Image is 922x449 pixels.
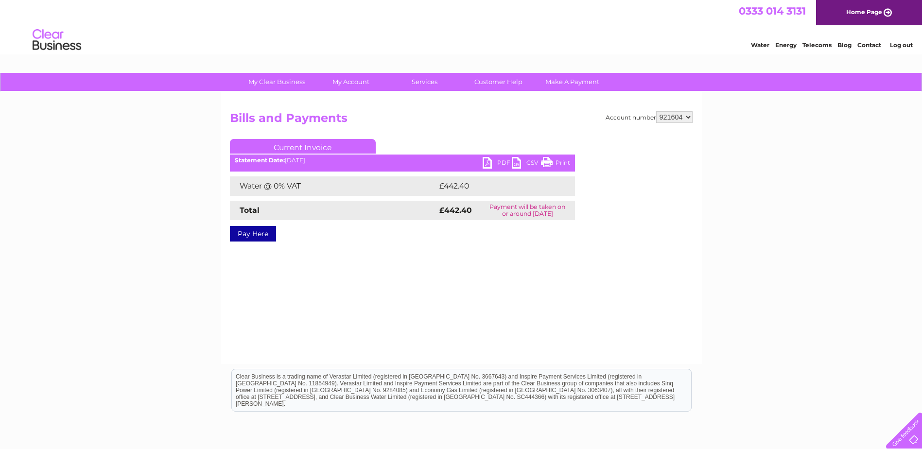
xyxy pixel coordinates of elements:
a: Customer Help [458,73,539,91]
a: Make A Payment [532,73,612,91]
td: Water @ 0% VAT [230,176,437,196]
div: Clear Business is a trading name of Verastar Limited (registered in [GEOGRAPHIC_DATA] No. 3667643... [232,5,691,47]
b: Statement Date: [235,156,285,164]
a: Energy [775,41,797,49]
td: Payment will be taken on or around [DATE] [480,201,574,220]
a: My Account [311,73,391,91]
div: Account number [606,111,693,123]
div: [DATE] [230,157,575,164]
h2: Bills and Payments [230,111,693,130]
a: PDF [483,157,512,171]
a: Blog [837,41,852,49]
strong: £442.40 [439,206,472,215]
a: Current Invoice [230,139,376,154]
img: logo.png [32,25,82,55]
a: 0333 014 3131 [739,5,806,17]
a: Log out [890,41,913,49]
a: Water [751,41,769,49]
a: Pay Here [230,226,276,242]
a: Telecoms [802,41,832,49]
a: Services [384,73,465,91]
a: Print [541,157,570,171]
a: My Clear Business [237,73,317,91]
a: CSV [512,157,541,171]
td: £442.40 [437,176,558,196]
a: Contact [857,41,881,49]
strong: Total [240,206,260,215]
